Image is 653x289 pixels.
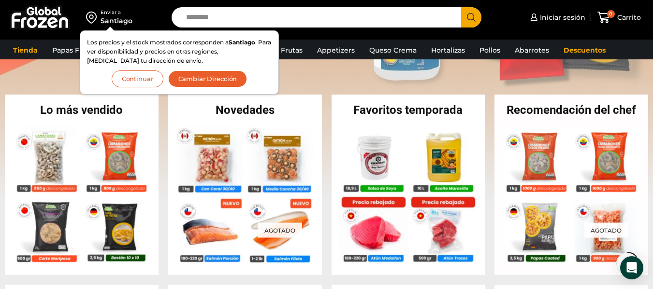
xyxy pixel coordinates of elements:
[475,41,505,59] a: Pollos
[426,41,470,59] a: Hortalizas
[168,70,247,87] button: Cambiar Dirección
[461,7,481,28] button: Search button
[101,9,132,16] div: Enviar a
[229,39,255,46] strong: Santiago
[559,41,610,59] a: Descuentos
[528,8,585,27] a: Iniciar sesión
[8,41,43,59] a: Tienda
[364,41,421,59] a: Queso Crema
[620,256,643,279] div: Open Intercom Messenger
[101,16,132,26] div: Santiago
[510,41,554,59] a: Abarrotes
[168,104,322,116] h2: Novedades
[5,104,159,116] h2: Lo más vendido
[494,104,648,116] h2: Recomendación del chef
[47,41,99,59] a: Papas Fritas
[332,104,485,116] h2: Favoritos temporada
[312,41,360,59] a: Appetizers
[607,10,615,18] span: 0
[537,13,585,22] span: Iniciar sesión
[584,223,628,238] p: Agotado
[258,223,302,238] p: Agotado
[615,13,641,22] span: Carrito
[595,6,643,29] a: 0 Carrito
[87,38,272,66] p: Los precios y el stock mostrados corresponden a . Para ver disponibilidad y precios en otras regi...
[86,9,101,26] img: address-field-icon.svg
[112,70,163,87] button: Continuar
